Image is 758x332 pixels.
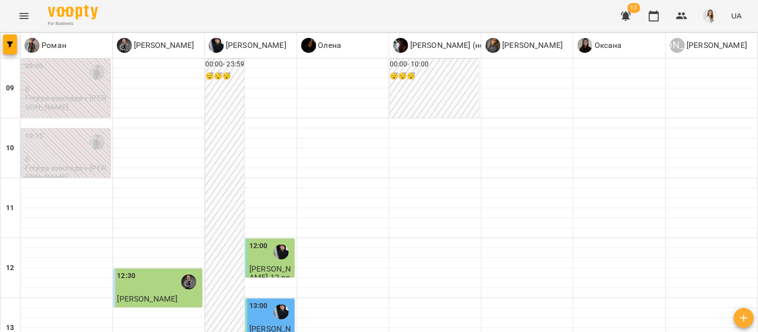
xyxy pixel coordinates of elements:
[390,71,479,82] h6: 😴😴😴
[39,39,66,51] p: Роман
[24,38,39,53] img: Р
[25,85,108,93] p: 0
[734,308,754,328] button: Створити урок
[48,20,98,27] span: For Business
[408,39,518,51] p: [PERSON_NAME] (не працює)
[132,39,194,51] p: [PERSON_NAME]
[578,38,593,53] img: О
[25,61,43,72] label: 09:00
[205,59,244,70] h6: 00:00 - 23:59
[685,39,748,51] p: [PERSON_NAME]
[249,301,268,312] label: 13:00
[117,38,132,53] img: М
[6,203,14,214] h6: 11
[25,131,43,142] label: 10:15
[205,71,244,82] h6: 😴😴😴
[25,94,108,111] p: Гітара викладач [PERSON_NAME]
[670,38,748,53] a: [PERSON_NAME] [PERSON_NAME]
[24,38,66,53] a: Р Роман
[670,38,748,53] div: Анатолій
[89,65,104,80] img: Роман
[209,38,286,53] div: Вячеслав
[209,38,286,53] a: В [PERSON_NAME]
[670,38,685,53] div: [PERSON_NAME]
[224,39,286,51] p: [PERSON_NAME]
[301,38,342,53] div: Олена
[390,59,479,70] h6: 00:00 - 10:00
[393,38,518,53] a: Ж [PERSON_NAME] (не працює)
[117,271,136,282] label: 12:30
[486,38,563,53] a: А [PERSON_NAME]
[301,38,316,53] img: О
[25,155,108,163] p: 0
[181,275,196,290] img: Максим
[728,6,746,25] button: UA
[578,38,622,53] div: Оксана
[12,4,36,28] button: Menu
[628,3,641,13] span: 17
[6,83,14,94] h6: 09
[732,10,742,21] span: UA
[6,263,14,274] h6: 12
[117,294,178,304] span: [PERSON_NAME]
[24,38,66,53] div: Роман
[301,38,342,53] a: О Олена
[316,39,342,51] p: Олена
[6,143,14,154] h6: 10
[25,164,108,181] p: Гітара викладач [PERSON_NAME]
[704,9,718,23] img: abcb920824ed1c0b1cb573ad24907a7f.png
[249,264,291,291] span: [PERSON_NAME] 12 років
[209,38,224,53] img: В
[117,38,194,53] div: Максим
[274,245,289,260] img: Вячеслав
[501,39,563,51] p: [PERSON_NAME]
[48,5,98,19] img: Voopty Logo
[393,38,408,53] img: Ж
[117,38,194,53] a: М [PERSON_NAME]
[486,38,501,53] img: А
[393,38,518,53] div: Женя (не працює)
[89,135,104,150] img: Роман
[578,38,622,53] a: О Оксана
[249,241,268,252] label: 12:00
[274,305,289,320] img: Вячеслав
[593,39,622,51] p: Оксана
